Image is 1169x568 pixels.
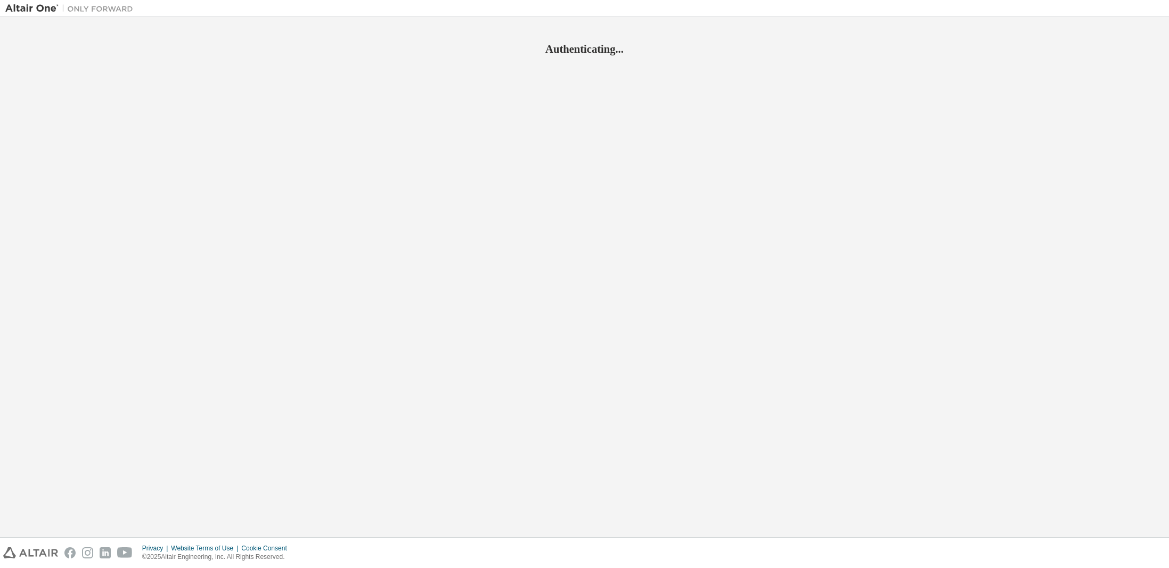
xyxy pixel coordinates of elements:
img: youtube.svg [117,547,133,558]
img: facebook.svg [64,547,76,558]
img: altair_logo.svg [3,547,58,558]
img: linkedin.svg [100,547,111,558]
img: instagram.svg [82,547,93,558]
p: © 2025 Altair Engineering, Inc. All Rights Reserved. [142,553,293,562]
h2: Authenticating... [5,42,1164,56]
div: Cookie Consent [241,544,293,553]
div: Website Terms of Use [171,544,241,553]
div: Privacy [142,544,171,553]
img: Altair One [5,3,138,14]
